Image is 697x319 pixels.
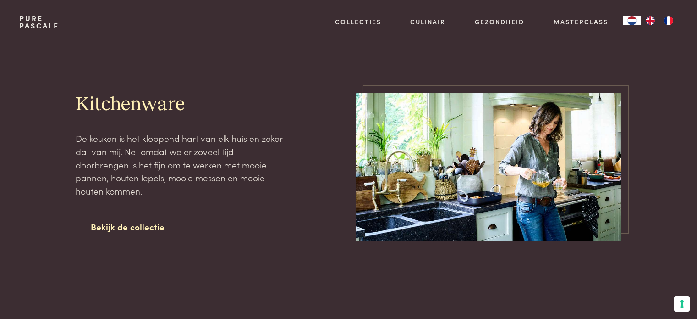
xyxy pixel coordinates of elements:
a: PurePascale [19,15,59,29]
a: Collecties [335,17,381,27]
img: pure-pascale-naessens-pn356186 [356,93,621,241]
a: FR [659,16,678,25]
div: Language [623,16,641,25]
aside: Language selected: Nederlands [623,16,678,25]
a: EN [641,16,659,25]
a: Culinair [410,17,445,27]
ul: Language list [641,16,678,25]
a: Masterclass [554,17,608,27]
a: Bekijk de collectie [76,213,180,241]
p: De keuken is het kloppend hart van elk huis en zeker dat van mij. Net omdat we er zoveel tijd doo... [76,132,285,197]
a: NL [623,16,641,25]
button: Uw voorkeuren voor toestemming voor trackingtechnologieën [674,296,690,312]
a: Gezondheid [475,17,524,27]
h2: Kitchenware [76,93,285,117]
